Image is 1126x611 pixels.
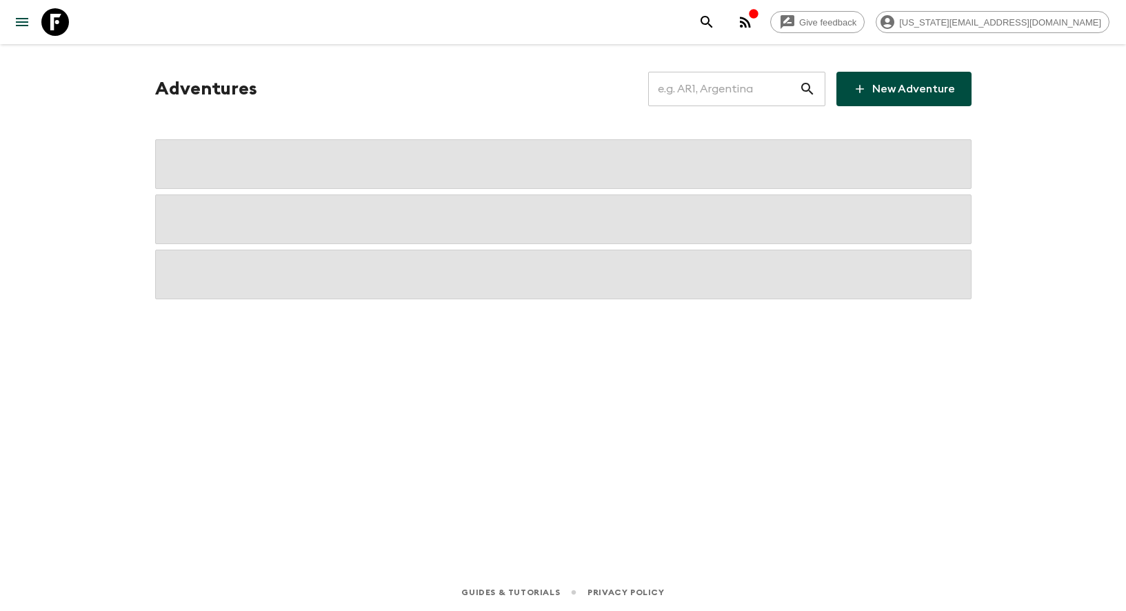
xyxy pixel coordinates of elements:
[770,11,865,33] a: Give feedback
[693,8,721,36] button: search adventures
[876,11,1109,33] div: [US_STATE][EMAIL_ADDRESS][DOMAIN_NAME]
[648,70,799,108] input: e.g. AR1, Argentina
[587,585,664,600] a: Privacy Policy
[792,17,864,28] span: Give feedback
[836,72,972,106] a: New Adventure
[461,585,560,600] a: Guides & Tutorials
[155,75,257,103] h1: Adventures
[892,17,1109,28] span: [US_STATE][EMAIL_ADDRESS][DOMAIN_NAME]
[8,8,36,36] button: menu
